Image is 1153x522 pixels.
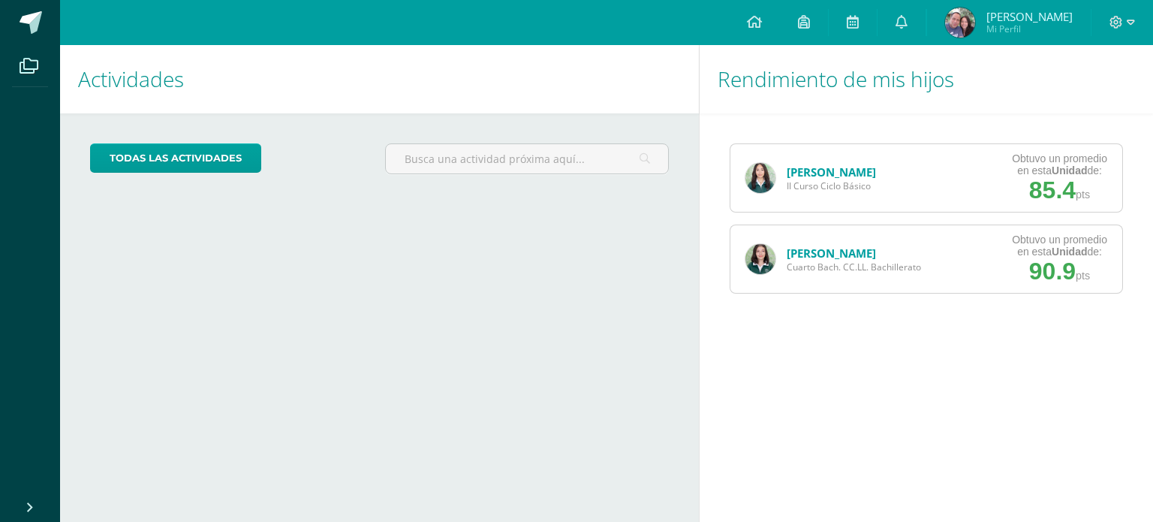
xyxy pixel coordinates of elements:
input: Busca una actividad próxima aquí... [386,144,667,173]
img: 3069ebe7af9c230407032f7a9bf7090d.png [745,244,775,274]
span: pts [1076,189,1090,201]
a: [PERSON_NAME] [787,246,876,261]
a: todas las Actividades [90,143,261,173]
span: [PERSON_NAME] [986,9,1073,24]
div: Obtuvo un promedio en esta de: [1012,152,1107,177]
strong: Unidad [1052,164,1087,177]
span: 85.4 [1029,177,1076,204]
span: 90.9 [1029,258,1076,285]
strong: Unidad [1052,246,1087,258]
span: Mi Perfil [986,23,1073,35]
h1: Rendimiento de mis hijos [718,45,1135,113]
img: a3ab43b9ae0984eb27ebeb9f86bcdf57.png [745,163,775,193]
h1: Actividades [78,45,681,113]
a: [PERSON_NAME] [787,164,876,180]
span: Cuarto Bach. CC.LL. Bachillerato [787,261,921,273]
span: II Curso Ciclo Básico [787,180,876,192]
div: Obtuvo un promedio en esta de: [1012,234,1107,258]
img: b381bdac4676c95086dea37a46e4db4c.png [945,8,975,38]
span: pts [1076,270,1090,282]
